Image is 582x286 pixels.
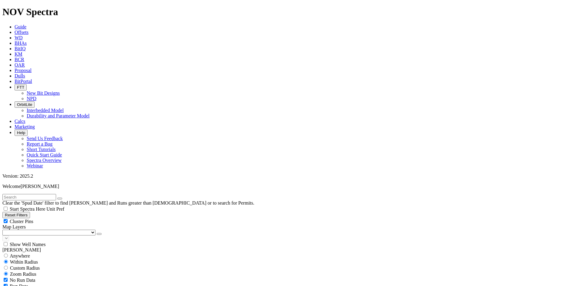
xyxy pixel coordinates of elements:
[2,184,580,189] p: Welcome
[15,46,25,51] a: BitIQ
[15,101,35,108] button: OrbitLite
[2,247,580,253] div: [PERSON_NAME]
[15,57,24,62] a: BCR
[10,278,35,283] span: No Run Data
[27,96,36,101] a: NPD
[15,24,26,29] a: Guide
[15,62,25,67] a: OAR
[10,206,45,212] span: Start Spectra Here
[2,212,30,218] button: Reset Filters
[27,152,62,157] a: Quick Start Guide
[2,224,26,229] span: Map Layers
[27,136,63,141] a: Send Us Feedback
[27,163,43,168] a: Webinar
[15,68,32,73] a: Proposal
[15,79,32,84] a: BitPortal
[15,30,28,35] a: Offsets
[2,173,580,179] div: Version: 2025.2
[10,253,30,258] span: Anywhere
[27,113,90,118] a: Durability and Parameter Model
[15,130,28,136] button: Help
[17,130,25,135] span: Help
[10,242,45,247] span: Show Well Names
[2,200,254,205] span: Clear the 'Spud Date' filter to find [PERSON_NAME] and Runs greater than [DEMOGRAPHIC_DATA] or to...
[4,207,8,211] input: Start Spectra Here
[15,51,22,57] a: KM
[27,141,52,146] a: Report a Bug
[15,119,25,124] a: Calcs
[17,102,32,107] span: OrbitLite
[10,219,33,224] span: Cluster Pins
[15,41,27,46] a: BHAs
[27,108,64,113] a: Interbedded Model
[27,147,56,152] a: Short Tutorials
[10,265,40,271] span: Custom Radius
[15,84,27,90] button: FTT
[2,6,580,18] h1: NOV Spectra
[21,184,59,189] span: [PERSON_NAME]
[27,158,62,163] a: Spectra Overview
[15,35,23,40] a: WD
[27,90,60,96] a: New Bit Designs
[2,194,56,200] input: Search
[17,85,24,90] span: FTT
[10,271,36,277] span: Zoom Radius
[46,206,64,212] span: Unit Pref
[15,124,35,129] a: Marketing
[15,73,25,78] a: Dulls
[10,259,38,265] span: Within Radius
